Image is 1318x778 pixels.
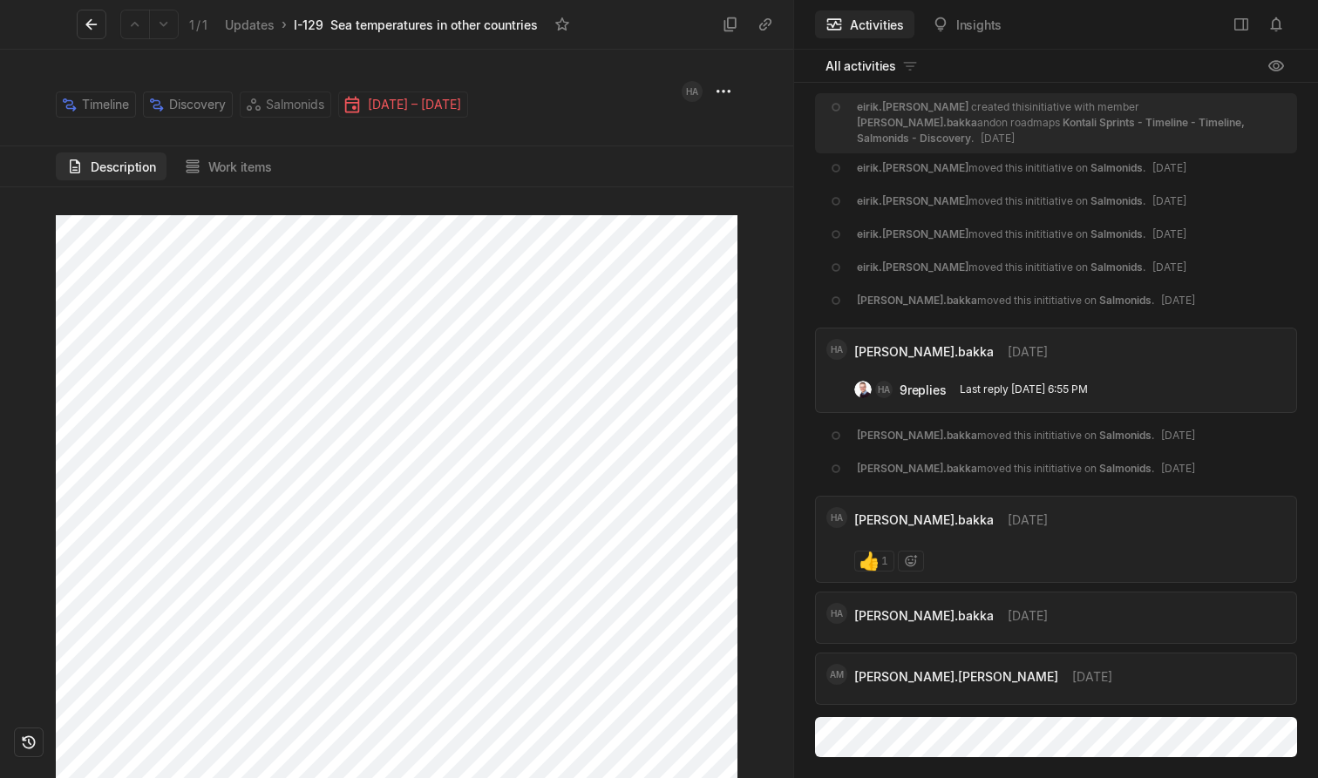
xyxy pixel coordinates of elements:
[857,260,1186,279] div: moved this inititiative on .
[857,260,968,274] span: eirik.[PERSON_NAME]
[1072,667,1112,686] span: [DATE]
[221,13,278,37] a: Updates
[1090,260,1143,274] span: Salmonids
[1090,227,1143,240] span: Salmonids
[831,507,842,528] span: HA
[857,161,968,174] span: eirik.[PERSON_NAME]
[82,92,129,117] span: Timeline
[857,100,968,113] span: eirik.[PERSON_NAME]
[686,81,697,102] span: HA
[1090,161,1143,174] span: Salmonids
[173,152,282,180] button: Work items
[266,92,324,117] span: Salmonids
[981,132,1015,145] span: [DATE]
[1008,606,1048,625] span: [DATE]
[1008,342,1048,361] span: [DATE]
[56,152,166,180] button: Description
[857,160,1186,179] div: moved this inititiative on .
[1161,462,1195,475] span: [DATE]
[857,227,968,240] span: eirik.[PERSON_NAME]
[1099,294,1152,307] span: Salmonids
[857,462,977,475] span: [PERSON_NAME].bakka
[1099,462,1152,475] span: Salmonids
[196,17,200,32] span: /
[294,16,323,34] div: I-129
[1008,511,1048,529] span: [DATE]
[857,428,1195,447] div: moved this inititiative on .
[900,381,946,399] div: 9 replies
[1152,161,1186,174] span: [DATE]
[857,116,977,129] span: [PERSON_NAME].bakka
[857,99,1287,146] div: created this initiative with member and on roadmaps .
[878,381,889,398] span: HA
[1099,429,1152,442] span: Salmonids
[857,461,1195,480] div: moved this inititiative on .
[857,194,968,207] span: eirik.[PERSON_NAME]
[854,381,872,398] img: Kontali0497_EJH_round.png
[857,227,1186,246] div: moved this inititiative on .
[854,667,1058,686] span: [PERSON_NAME].[PERSON_NAME]
[815,52,929,80] button: All activities
[857,429,977,442] span: [PERSON_NAME].bakka
[857,294,977,307] span: [PERSON_NAME].bakka
[1161,429,1195,442] span: [DATE]
[830,664,843,685] span: AM
[1090,194,1143,207] span: Salmonids
[854,342,994,361] span: [PERSON_NAME].bakka
[1152,227,1186,240] span: [DATE]
[960,382,1088,397] div: Last reply [DATE] 6:55 PM
[282,16,287,33] div: ›
[189,16,207,34] div: 1 1
[831,339,842,360] span: HA
[921,10,1012,38] button: Insights
[338,91,468,118] button: [DATE] – [DATE]
[831,603,842,624] span: HA
[881,556,888,566] span: 1
[1161,294,1195,307] span: [DATE]
[169,92,226,117] span: Discovery
[815,10,914,38] button: Activities
[854,606,994,625] span: [PERSON_NAME].bakka
[854,511,994,529] span: [PERSON_NAME].bakka
[857,193,1186,213] div: moved this inititiative on .
[1152,194,1186,207] span: [DATE]
[860,552,878,570] span: 👍
[825,57,896,75] span: All activities
[330,16,538,34] div: Sea temperatures in other countries
[1152,260,1186,274] span: [DATE]
[857,293,1195,312] div: moved this inititiative on .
